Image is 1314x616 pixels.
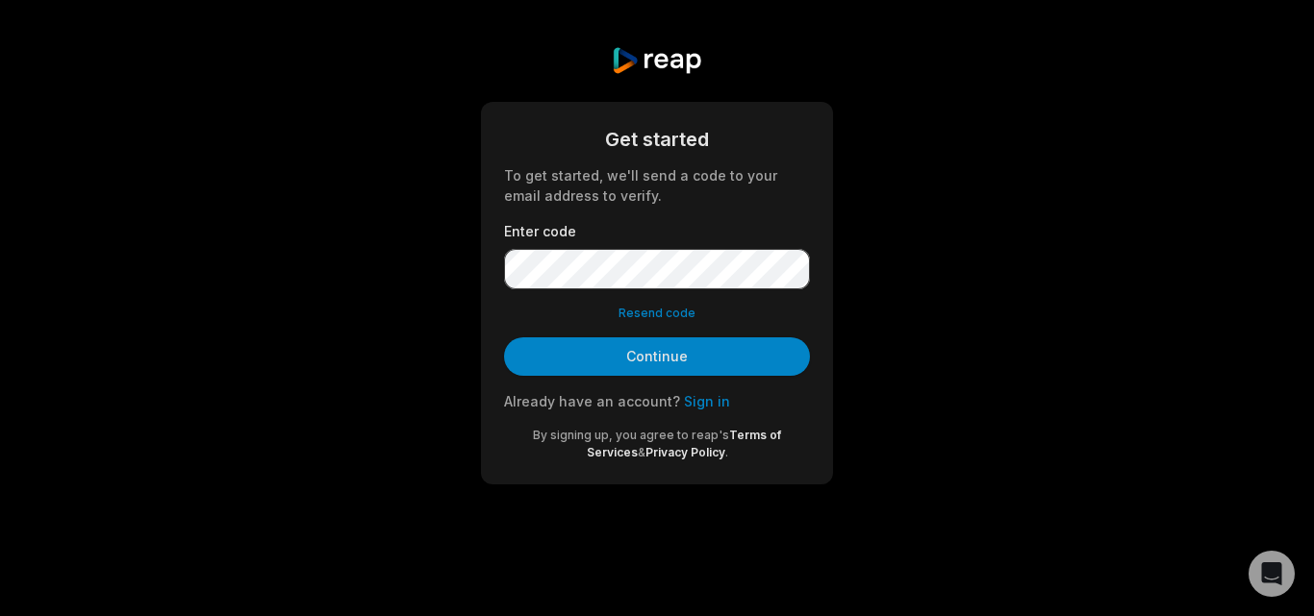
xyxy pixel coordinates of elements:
button: Continue [504,337,810,376]
span: Already have an account? [504,393,680,409]
button: Resend code [619,305,695,322]
a: Sign in [684,393,730,409]
span: & [638,445,645,459]
span: . [725,445,728,459]
img: reap [611,46,702,75]
label: Enter code [504,221,810,241]
div: Open Intercom Messenger [1249,551,1295,597]
a: Privacy Policy [645,445,725,459]
div: To get started, we'll send a code to your email address to verify. [504,165,810,206]
a: Terms of Services [587,428,782,459]
span: By signing up, you agree to reap's [533,428,729,442]
div: Get started [504,125,810,154]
